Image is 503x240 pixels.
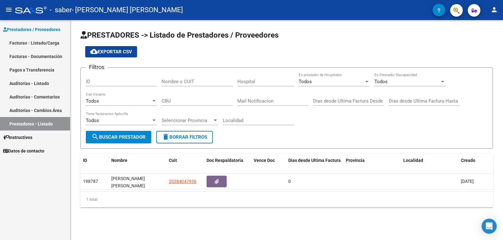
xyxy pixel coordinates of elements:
[156,131,213,143] button: Borrar Filtros
[346,158,365,163] span: Provincia
[86,118,99,123] span: Todos
[401,154,458,167] datatable-header-cell: Localidad
[254,158,275,163] span: Vence Doc
[111,175,164,188] div: [PERSON_NAME] [PERSON_NAME]
[288,158,341,163] span: Dias desde Ultima Factura
[90,48,98,55] mat-icon: cloud_download
[80,154,109,167] datatable-header-cell: ID
[162,118,213,123] span: Seleccionar Provincia
[166,154,204,167] datatable-header-cell: Cuit
[169,179,196,184] span: 20384047956
[3,26,60,33] span: Prestadores / Proveedores
[86,131,151,143] button: Buscar Prestador
[204,154,251,167] datatable-header-cell: Doc Respaldatoria
[3,134,32,141] span: Instructivos
[251,154,286,167] datatable-header-cell: Vence Doc
[50,3,72,17] span: - saber
[374,79,388,84] span: Todos
[111,158,127,163] span: Nombre
[83,158,87,163] span: ID
[72,3,183,17] span: - [PERSON_NAME] [PERSON_NAME]
[80,192,493,207] div: 1 total
[169,158,177,163] span: Cuit
[461,179,474,184] span: [DATE]
[86,98,99,104] span: Todos
[91,133,99,141] mat-icon: search
[461,158,475,163] span: Creado
[286,154,343,167] datatable-header-cell: Dias desde Ultima Factura
[85,46,137,57] button: Exportar CSV
[109,154,166,167] datatable-header-cell: Nombre
[162,134,207,140] span: Borrar Filtros
[299,79,312,84] span: Todos
[90,49,132,55] span: Exportar CSV
[91,134,146,140] span: Buscar Prestador
[207,158,243,163] span: Doc Respaldatoria
[482,219,497,234] div: Open Intercom Messenger
[458,154,493,167] datatable-header-cell: Creado
[86,63,108,72] h3: Filtros
[162,133,169,141] mat-icon: delete
[403,158,423,163] span: Localidad
[5,6,13,13] mat-icon: menu
[288,179,291,184] span: 0
[80,31,279,40] span: PRESTADORES -> Listado de Prestadores / Proveedores
[343,154,401,167] datatable-header-cell: Provincia
[3,147,44,154] span: Datos de contacto
[490,6,498,13] mat-icon: person
[83,179,98,184] span: 198787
